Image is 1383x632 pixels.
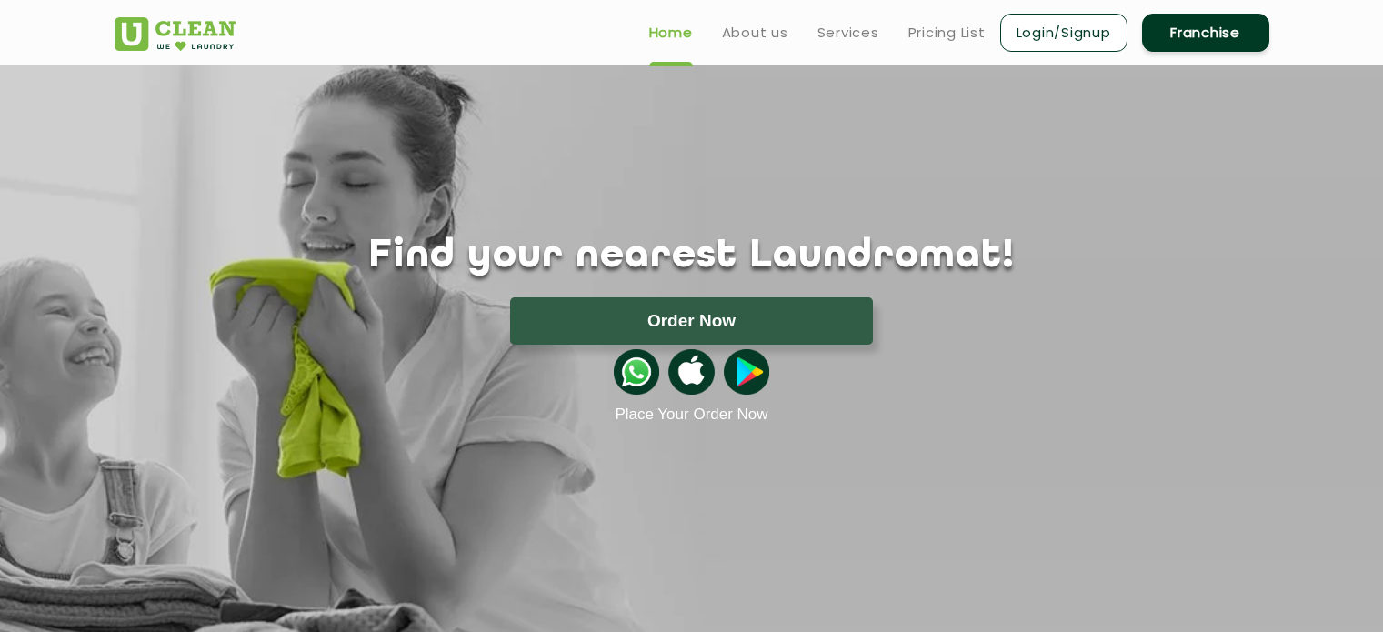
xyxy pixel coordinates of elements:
a: Pricing List [908,22,986,44]
a: Home [649,22,693,44]
button: Order Now [510,297,873,345]
a: Login/Signup [1000,14,1127,52]
img: apple-icon.png [668,349,714,395]
h1: Find your nearest Laundromat! [101,234,1283,279]
a: Services [817,22,879,44]
a: Place Your Order Now [615,406,767,424]
img: playstoreicon.png [724,349,769,395]
img: UClean Laundry and Dry Cleaning [115,17,236,51]
a: About us [722,22,788,44]
img: whatsappicon.png [614,349,659,395]
a: Franchise [1142,14,1269,52]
